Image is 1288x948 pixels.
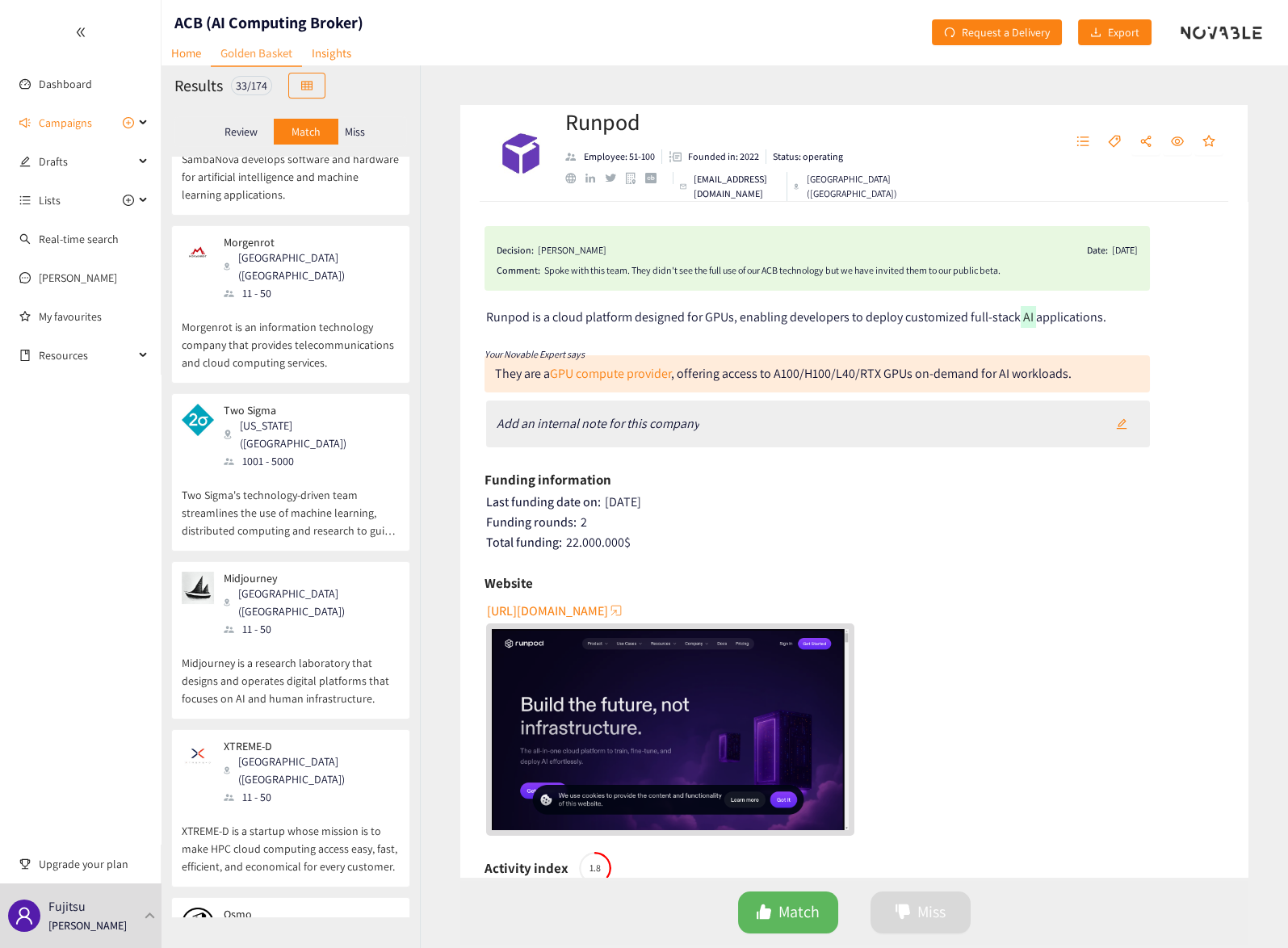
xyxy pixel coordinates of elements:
button: eye [1163,129,1192,155]
span: Lists [39,184,61,216]
span: edit [19,156,31,167]
p: [PERSON_NAME] [48,917,127,934]
span: tag [1108,135,1121,149]
span: table [301,80,313,93]
p: Fujitsu [48,896,86,917]
span: dislike [895,904,911,922]
span: Match [778,900,820,925]
span: Funding rounds: [486,514,577,531]
span: Export [1108,23,1139,41]
span: like [756,904,772,922]
img: Snapshot of the company's website [182,740,214,772]
iframe: Chat Widget [1207,870,1288,948]
span: Request a Delivery [962,23,1050,41]
img: Snapshot of the Company's website [492,629,850,830]
button: share-alt [1131,129,1160,155]
a: Home [162,40,211,65]
a: My favourites [39,300,149,333]
button: redoRequest a Delivery [932,19,1062,45]
p: Midjourney [224,572,388,585]
a: website [565,173,585,183]
h6: Funding information [485,468,611,492]
a: [PERSON_NAME] [39,271,117,285]
img: Snapshot of the company's website [182,908,214,940]
div: [DATE] [486,494,1224,510]
span: trophy [19,858,31,870]
p: Morgenrot is an information technology company that provides telecommunications and cloud computi... [182,302,400,371]
p: Match [292,125,321,138]
a: google maps [626,172,646,184]
button: tag [1100,129,1129,155]
button: downloadExport [1078,19,1152,45]
div: 1001 - 5000 [224,452,398,470]
span: 1.8 [579,863,611,873]
span: Runpod is a cloud platform designed for GPUs, enabling developers to deploy customized full-stack [486,308,1021,325]
span: book [19,350,31,361]
button: edit [1104,411,1139,437]
span: Campaigns [39,107,92,139]
i: Add an internal note for this company [497,415,699,432]
p: Morgenrot [224,236,388,249]
button: star [1194,129,1223,155]
p: SambaNova develops software and hardware for artificial intelligence and machine learning applica... [182,134,400,203]
p: Two Sigma [224,404,388,417]
button: unordered-list [1068,129,1097,155]
div: 11 - 50 [224,788,398,806]
a: twitter [605,174,625,182]
img: Snapshot of the company's website [182,236,214,268]
img: Snapshot of the company's website [182,404,214,436]
div: [GEOGRAPHIC_DATA] ([GEOGRAPHIC_DATA]) [224,585,398,620]
div: 11 - 50 [224,284,398,302]
button: likeMatch [738,891,838,933]
li: Founded in year [662,149,766,164]
a: Golden Basket [211,40,302,67]
a: crunchbase [645,173,665,183]
mark: AI [1021,306,1036,328]
span: redo [944,27,955,40]
div: 33 / 174 [231,76,272,95]
div: 22.000.000 $ [486,535,1224,551]
span: Drafts [39,145,134,178]
button: [URL][DOMAIN_NAME] [487,598,624,623]
button: table [288,73,325,99]
p: Osmo [224,908,388,921]
span: [URL][DOMAIN_NAME] [487,601,608,621]
p: Founded in: 2022 [688,149,759,164]
i: Your Novable Expert says [485,348,585,360]
span: double-left [75,27,86,38]
a: Dashboard [39,77,92,91]
span: Upgrade your plan [39,848,149,880]
div: [US_STATE] ([GEOGRAPHIC_DATA]) [224,417,398,452]
p: Review [224,125,258,138]
div: [GEOGRAPHIC_DATA] ([GEOGRAPHIC_DATA]) [794,172,913,201]
div: Spoke with this team. They didn't see the full use of our ACB technology but we have invited them... [544,262,1138,279]
img: Company Logo [489,121,553,186]
span: unordered-list [19,195,31,206]
span: Resources [39,339,134,371]
p: Employee: 51-100 [584,149,655,164]
h2: Results [174,74,223,97]
span: unordered-list [1076,135,1089,149]
span: Decision: [497,242,534,258]
span: plus-circle [123,195,134,206]
a: linkedin [585,174,605,183]
span: sound [19,117,31,128]
span: eye [1171,135,1184,149]
div: [GEOGRAPHIC_DATA] ([GEOGRAPHIC_DATA]) [224,249,398,284]
img: Snapshot of the company's website [182,572,214,604]
div: [GEOGRAPHIC_DATA] ([GEOGRAPHIC_DATA]) [224,753,398,788]
p: [EMAIL_ADDRESS][DOMAIN_NAME] [694,172,780,201]
span: download [1090,27,1101,40]
span: edit [1116,418,1127,431]
a: GPU compute provider [550,365,671,382]
div: They are a , offering access to A100/H100/L40/RTX GPUs on-demand for AI workloads. [495,365,1072,382]
span: Total funding: [486,534,562,551]
h6: Website [485,571,533,595]
a: website [492,629,850,830]
p: Status: operating [773,149,843,164]
li: Employees [565,149,662,164]
p: XTREME-D is a startup whose mission is to make HPC cloud computing access easy, fast, efficient, ... [182,806,400,875]
span: user [15,906,34,925]
h1: ACB (AI Computing Broker) [174,11,363,34]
